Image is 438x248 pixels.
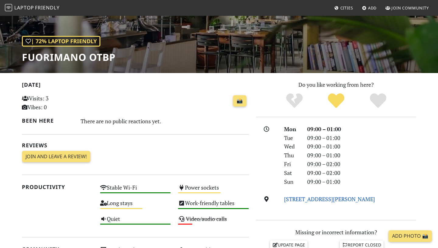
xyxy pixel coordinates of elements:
span: Join Community [391,5,429,11]
span: Add [368,5,377,11]
span: Laptop [14,4,34,11]
h2: Reviews [22,142,249,148]
div: Fri [280,160,304,169]
a: [STREET_ADDRESS][PERSON_NAME] [284,195,375,203]
div: 09:00 – 02:00 [304,160,420,169]
div: | 72% Laptop Friendly [22,36,100,47]
div: 09:00 – 01:00 [304,125,420,134]
div: Stable Wi-Fi [96,183,175,198]
p: Visits: 3 Vibes: 0 [22,94,93,112]
img: LaptopFriendly [5,4,12,11]
h2: Productivity [22,184,93,190]
div: Yes [315,93,357,109]
a: Add Photo 📸 [388,230,432,242]
h1: Fuorimano OTBP [22,51,116,63]
div: No [273,93,315,109]
div: Wed [280,142,304,151]
div: Definitely! [357,93,399,109]
s: Video/audio calls [186,215,227,222]
a: Cities [332,2,356,13]
div: Long stays [96,198,175,214]
div: 09:00 – 01:00 [304,151,420,160]
p: Missing or incorrect information? [256,228,416,237]
div: Work-friendly tables [174,198,252,214]
a: Join and leave a review! [22,151,90,162]
div: There are no public reactions yet. [81,116,249,126]
div: Sat [280,169,304,177]
span: Cities [340,5,353,11]
a: LaptopFriendly LaptopFriendly [5,3,60,13]
div: Sun [280,177,304,186]
a: 📸 [233,95,246,107]
a: Join Community [383,2,431,13]
div: Thu [280,151,304,160]
div: 09:00 – 01:00 [304,142,420,151]
div: Mon [280,125,304,134]
h2: [DATE] [22,82,249,90]
div: 09:00 – 02:00 [304,169,420,177]
p: Do you like working from here? [256,80,416,89]
div: 09:00 – 01:00 [304,134,420,142]
div: 09:00 – 01:00 [304,177,420,186]
div: Power sockets [174,183,252,198]
h2: Been here [22,117,73,124]
span: Friendly [35,4,59,11]
div: Quiet [96,214,175,229]
a: Add [360,2,379,13]
div: Tue [280,134,304,142]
